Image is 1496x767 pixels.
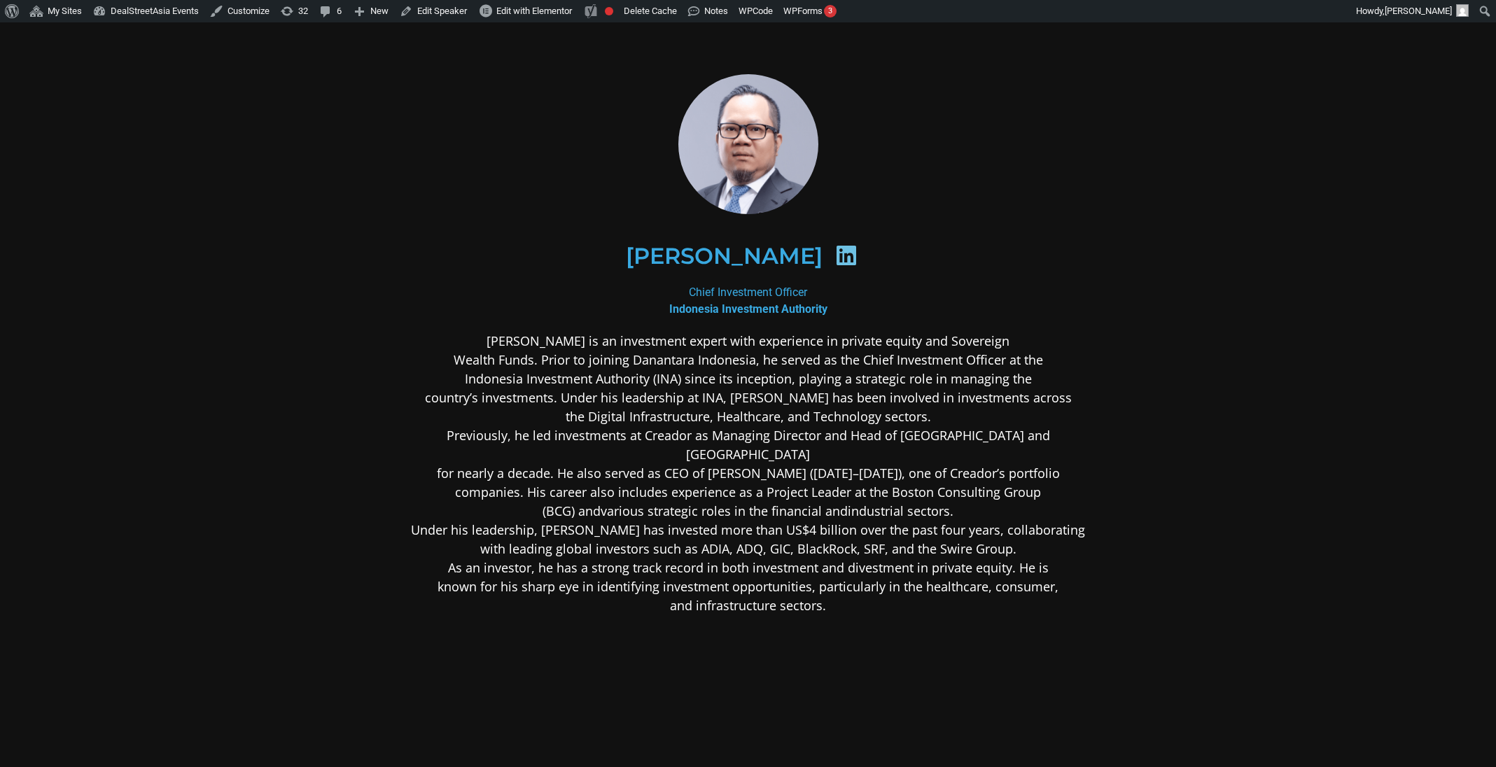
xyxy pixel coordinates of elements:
[669,302,827,316] b: Indonesia Investment Authority
[1385,6,1452,16] span: [PERSON_NAME]
[626,245,823,267] h2: [PERSON_NAME]
[605,7,613,15] div: Focus keyphrase not set
[824,5,837,17] div: 3
[408,284,1089,318] div: Chief Investment Officer
[496,6,572,16] span: Edit with Elementor
[408,332,1089,615] p: [PERSON_NAME] is an investment expert with experience in private equity and Sovereign Wealth Fund...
